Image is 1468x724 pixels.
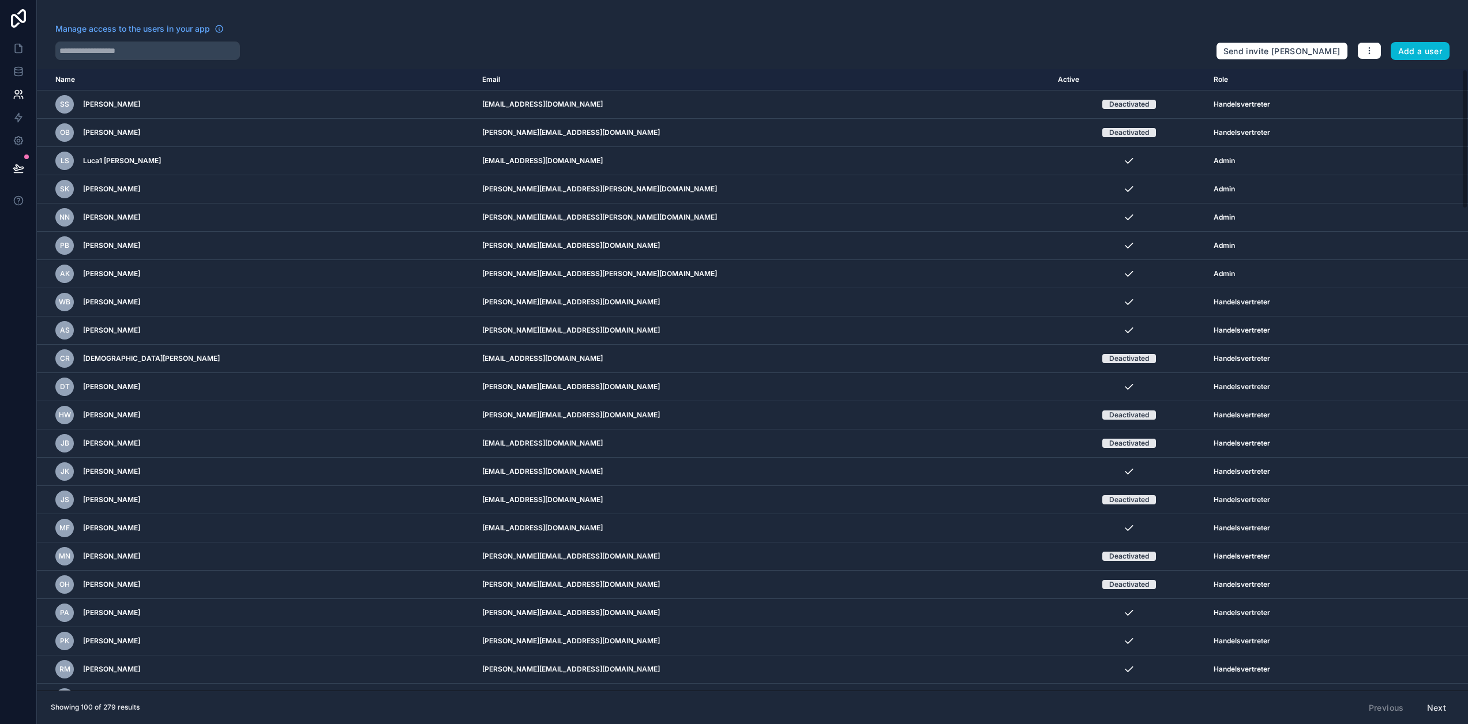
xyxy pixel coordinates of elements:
td: [PERSON_NAME][EMAIL_ADDRESS][PERSON_NAME][DOMAIN_NAME] [475,203,1051,232]
td: [PERSON_NAME][EMAIL_ADDRESS][PERSON_NAME][DOMAIN_NAME] [475,175,1051,203]
span: Handelsvertreter [1214,580,1270,589]
div: Deactivated [1109,410,1149,420]
td: [EMAIL_ADDRESS][DOMAIN_NAME] [475,684,1051,712]
span: Handelsvertreter [1214,382,1270,391]
td: [PERSON_NAME][EMAIL_ADDRESS][DOMAIN_NAME] [475,373,1051,401]
div: Deactivated [1109,580,1149,589]
td: [EMAIL_ADDRESS][DOMAIN_NAME] [475,486,1051,514]
span: [PERSON_NAME] [83,269,140,278]
span: Luca1 [PERSON_NAME] [83,156,161,165]
span: [PERSON_NAME] [83,552,140,561]
span: Handelsvertreter [1214,354,1270,363]
span: PB [60,241,69,250]
span: [PERSON_NAME] [83,608,140,617]
span: Handelsvertreter [1214,410,1270,420]
span: [PERSON_NAME] [83,382,140,391]
span: Handelsvertreter [1214,297,1270,307]
span: Handelsvertreter [1214,467,1270,476]
span: MF [59,523,70,533]
button: Send invite [PERSON_NAME] [1216,42,1348,61]
td: [PERSON_NAME][EMAIL_ADDRESS][DOMAIN_NAME] [475,655,1051,684]
th: Active [1051,69,1207,90]
span: Handelsvertreter [1214,665,1270,674]
button: Next [1419,698,1454,718]
span: Admin [1214,156,1235,165]
span: Showing 100 of 279 results [51,703,140,712]
span: [PERSON_NAME] [83,410,140,420]
span: Handelsvertreter [1214,326,1270,335]
span: RM [59,665,70,674]
span: AS [60,326,70,335]
span: WB [59,297,70,307]
div: Deactivated [1109,495,1149,504]
span: OB [60,128,70,137]
span: Handelsvertreter [1214,523,1270,533]
span: [PERSON_NAME] [83,439,140,448]
div: scrollable content [37,69,1468,691]
span: [PERSON_NAME] [83,580,140,589]
span: Admin [1214,213,1235,222]
span: JS [61,495,69,504]
div: Deactivated [1109,128,1149,137]
td: [EMAIL_ADDRESS][DOMAIN_NAME] [475,458,1051,486]
div: Deactivated [1109,552,1149,561]
span: [PERSON_NAME] [83,100,140,109]
td: [PERSON_NAME][EMAIL_ADDRESS][DOMAIN_NAME] [475,288,1051,316]
span: [PERSON_NAME] [83,128,140,137]
span: OH [59,580,70,589]
span: Handelsvertreter [1214,552,1270,561]
span: Handelsvertreter [1214,636,1270,646]
span: Handelsvertreter [1214,128,1270,137]
span: Handelsvertreter [1214,439,1270,448]
span: Handelsvertreter [1214,495,1270,504]
td: [EMAIL_ADDRESS][DOMAIN_NAME] [475,429,1051,458]
span: [PERSON_NAME] [83,665,140,674]
span: MN [59,552,70,561]
span: [PERSON_NAME] [83,523,140,533]
button: Add a user [1391,42,1450,61]
th: Role [1207,69,1409,90]
th: Email [475,69,1051,90]
div: Deactivated [1109,439,1149,448]
span: NN [59,213,70,222]
span: DT [60,382,70,391]
span: Handelsvertreter [1214,100,1270,109]
span: [PERSON_NAME] [83,636,140,646]
span: SK [60,184,69,194]
span: [PERSON_NAME] [83,495,140,504]
span: Manage access to the users in your app [55,23,210,35]
span: [PERSON_NAME] [83,213,140,222]
span: Handelsvertreter [1214,608,1270,617]
td: [PERSON_NAME][EMAIL_ADDRESS][DOMAIN_NAME] [475,232,1051,260]
td: [PERSON_NAME][EMAIL_ADDRESS][DOMAIN_NAME] [475,401,1051,429]
span: [PERSON_NAME] [83,326,140,335]
td: [PERSON_NAME][EMAIL_ADDRESS][DOMAIN_NAME] [475,542,1051,571]
td: [PERSON_NAME][EMAIL_ADDRESS][DOMAIN_NAME] [475,627,1051,655]
span: JK [61,467,69,476]
span: [PERSON_NAME] [83,241,140,250]
span: Admin [1214,269,1235,278]
td: [PERSON_NAME][EMAIL_ADDRESS][DOMAIN_NAME] [475,119,1051,147]
span: Admin [1214,184,1235,194]
div: Deactivated [1109,100,1149,109]
span: JB [61,439,69,448]
span: SS [60,100,69,109]
td: [PERSON_NAME][EMAIL_ADDRESS][DOMAIN_NAME] [475,571,1051,599]
td: [PERSON_NAME][EMAIL_ADDRESS][DOMAIN_NAME] [475,599,1051,627]
span: PA [60,608,69,617]
span: PK [60,636,69,646]
span: CR [60,354,70,363]
td: [EMAIL_ADDRESS][DOMAIN_NAME] [475,345,1051,373]
span: [PERSON_NAME] [83,297,140,307]
th: Name [37,69,475,90]
a: Manage access to the users in your app [55,23,224,35]
td: [EMAIL_ADDRESS][DOMAIN_NAME] [475,90,1051,119]
div: Deactivated [1109,354,1149,363]
span: [PERSON_NAME] [83,467,140,476]
td: [EMAIL_ADDRESS][DOMAIN_NAME] [475,147,1051,175]
td: [PERSON_NAME][EMAIL_ADDRESS][DOMAIN_NAME] [475,316,1051,345]
span: [PERSON_NAME] [83,184,140,194]
td: [EMAIL_ADDRESS][DOMAIN_NAME] [475,514,1051,542]
td: [PERSON_NAME][EMAIL_ADDRESS][PERSON_NAME][DOMAIN_NAME] [475,260,1051,288]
